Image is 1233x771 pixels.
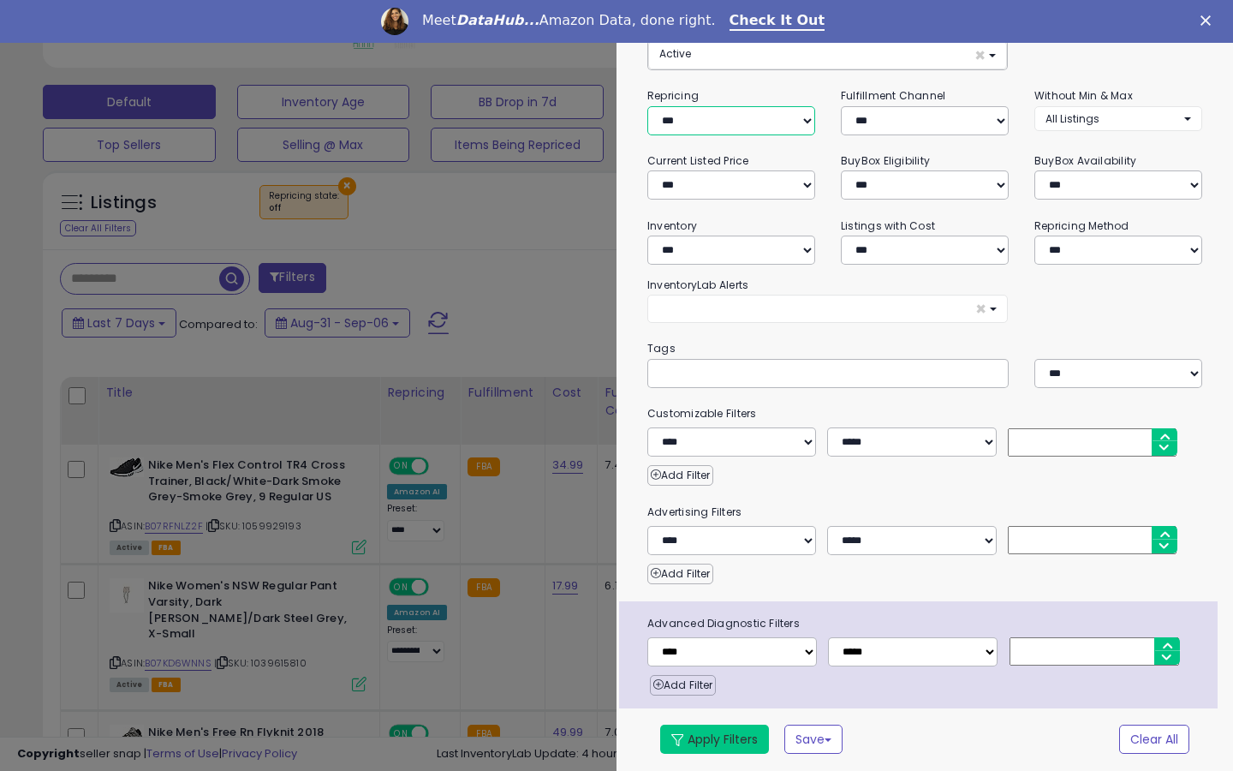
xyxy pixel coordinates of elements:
small: Listings with Cost [841,218,935,233]
div: Close [1200,15,1218,26]
small: Repricing [647,88,699,103]
button: Add Filter [650,675,716,696]
button: Active × [648,41,1007,69]
small: Inventory [647,218,697,233]
span: Advanced Diagnostic Filters [634,614,1218,633]
small: Without Min & Max [1034,88,1133,103]
small: InventoryLab Alerts [647,278,748,292]
a: Check It Out [730,12,825,31]
span: × [974,46,986,64]
button: × [647,295,1008,323]
small: BuyBox Availability [1034,153,1136,168]
small: Tags [634,339,1215,358]
span: Active [659,46,691,61]
small: Fulfillment Channel [841,88,945,103]
small: Customizable Filters [634,404,1215,423]
div: Meet Amazon Data, done right. [422,12,716,29]
span: × [975,300,986,318]
small: Advertising Filters [634,503,1215,522]
small: Current Listed Price [647,153,748,168]
button: Apply Filters [660,725,769,754]
span: All Listings [1045,111,1099,126]
i: DataHub... [456,12,539,28]
button: Add Filter [647,465,713,486]
small: BuyBox Eligibility [841,153,930,168]
button: All Listings [1034,106,1202,131]
img: Profile image for Georgie [381,8,408,35]
button: Clear All [1119,725,1189,754]
small: Repricing Method [1034,218,1129,233]
button: Save [784,725,843,754]
button: Add Filter [647,564,713,584]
